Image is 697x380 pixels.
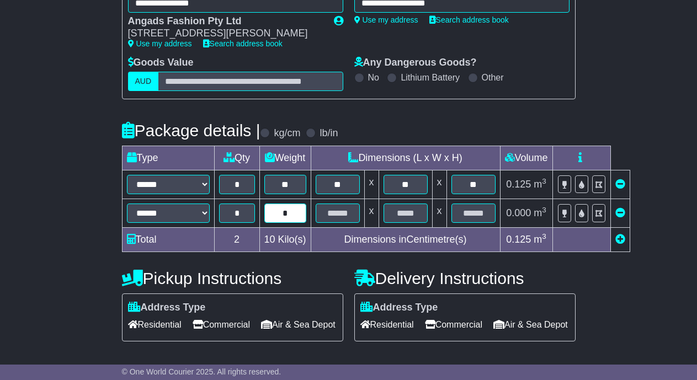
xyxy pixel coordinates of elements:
[354,57,477,69] label: Any Dangerous Goods?
[311,146,500,170] td: Dimensions (L x W x H)
[482,72,504,83] label: Other
[432,199,446,227] td: x
[534,179,546,190] span: m
[320,127,338,140] label: lb/in
[128,57,194,69] label: Goods Value
[354,269,576,287] h4: Delivery Instructions
[432,170,446,199] td: x
[615,234,625,245] a: Add new item
[534,207,546,218] span: m
[122,227,214,251] td: Total
[122,146,214,170] td: Type
[274,127,300,140] label: kg/cm
[506,207,531,218] span: 0.000
[214,227,259,251] td: 2
[542,206,546,214] sup: 3
[615,207,625,218] a: Remove this item
[128,316,182,333] span: Residential
[264,234,275,245] span: 10
[122,269,343,287] h4: Pickup Instructions
[193,316,250,333] span: Commercial
[534,234,546,245] span: m
[128,302,206,314] label: Address Type
[203,39,283,48] a: Search address book
[259,146,311,170] td: Weight
[261,316,336,333] span: Air & Sea Depot
[364,199,379,227] td: x
[360,316,414,333] span: Residential
[354,15,418,24] a: Use my address
[542,232,546,240] sup: 3
[122,121,260,140] h4: Package details |
[259,227,311,251] td: Kilo(s)
[128,15,323,28] div: Angads Fashion Pty Ltd
[429,15,509,24] a: Search address book
[500,146,552,170] td: Volume
[493,316,568,333] span: Air & Sea Depot
[401,72,460,83] label: Lithium Battery
[506,234,531,245] span: 0.125
[128,28,323,40] div: [STREET_ADDRESS][PERSON_NAME]
[128,39,192,48] a: Use my address
[128,72,159,91] label: AUD
[311,227,500,251] td: Dimensions in Centimetre(s)
[214,146,259,170] td: Qty
[506,179,531,190] span: 0.125
[615,179,625,190] a: Remove this item
[368,72,379,83] label: No
[425,316,482,333] span: Commercial
[122,367,281,376] span: © One World Courier 2025. All rights reserved.
[360,302,438,314] label: Address Type
[542,177,546,185] sup: 3
[364,170,379,199] td: x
